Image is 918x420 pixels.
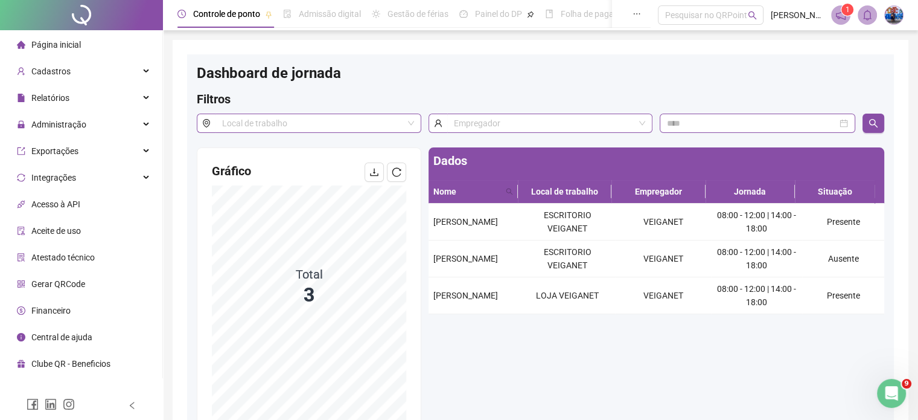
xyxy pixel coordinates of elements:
[506,188,513,195] span: search
[17,200,25,208] span: api
[31,93,69,103] span: Relatórios
[615,277,711,314] td: VEIGANET
[31,146,78,156] span: Exportações
[633,10,641,18] span: ellipsis
[802,241,884,277] td: Ausente
[615,204,711,241] td: VEIGANET
[31,332,92,342] span: Central de ajuda
[31,199,80,209] span: Acesso à API
[265,11,272,18] span: pushpin
[17,333,25,341] span: info-circle
[45,398,57,410] span: linkedin
[128,401,136,410] span: left
[31,279,85,289] span: Gerar QRCode
[885,6,903,24] img: 81733
[387,9,448,19] span: Gestão de férias
[711,277,802,314] td: 08:00 - 12:00 | 14:00 - 18:00
[429,114,447,133] span: user
[748,11,757,20] span: search
[518,180,611,204] th: Local de trabalho
[902,379,911,389] span: 9
[835,10,846,21] span: notification
[841,4,853,16] sup: 1
[475,9,522,19] span: Painel do DP
[615,241,711,277] td: VEIGANET
[212,164,251,178] span: Gráfico
[433,254,498,263] span: [PERSON_NAME]
[433,153,467,168] span: Dados
[17,253,25,262] span: solution
[17,147,25,155] span: export
[771,8,824,22] span: [PERSON_NAME]
[706,180,795,204] th: Jornada
[459,10,468,18] span: dashboard
[17,40,25,49] span: home
[369,167,379,177] span: download
[17,360,25,368] span: gift
[17,120,25,129] span: lock
[17,280,25,288] span: qrcode
[372,10,380,18] span: sun
[197,65,341,82] span: Dashboard de jornada
[802,277,884,314] td: Presente
[31,253,95,262] span: Atestado técnico
[795,180,875,204] th: Situação
[31,120,86,129] span: Administração
[31,173,76,183] span: Integrações
[17,227,25,235] span: audit
[197,92,231,106] span: Filtros
[433,185,501,198] span: Nome
[283,10,292,18] span: file-done
[17,306,25,315] span: dollar
[17,94,25,102] span: file
[17,67,25,76] span: user-add
[802,204,884,241] td: Presente
[177,10,186,18] span: clock-circle
[869,118,878,128] span: search
[561,9,638,19] span: Folha de pagamento
[31,359,110,369] span: Clube QR - Beneficios
[299,9,361,19] span: Admissão digital
[27,398,39,410] span: facebook
[520,204,616,241] td: ESCRITORIO VEIGANET
[193,9,260,19] span: Controle de ponto
[31,306,71,315] span: Financeiro
[545,10,553,18] span: book
[520,241,616,277] td: ESCRITORIO VEIGANET
[846,5,850,14] span: 1
[611,180,705,204] th: Empregador
[520,277,616,314] td: LOJA VEIGANET
[392,167,401,177] span: reload
[877,379,906,408] iframe: Intercom live chat
[503,183,515,201] span: search
[31,66,71,76] span: Cadastros
[433,291,498,300] span: [PERSON_NAME]
[711,241,802,277] td: 08:00 - 12:00 | 14:00 - 18:00
[63,398,75,410] span: instagram
[31,226,81,236] span: Aceite de uso
[17,173,25,182] span: sync
[197,114,215,133] span: environment
[711,204,802,241] td: 08:00 - 12:00 | 14:00 - 18:00
[31,40,81,50] span: Página inicial
[862,10,873,21] span: bell
[527,11,534,18] span: pushpin
[433,217,498,227] span: [PERSON_NAME]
